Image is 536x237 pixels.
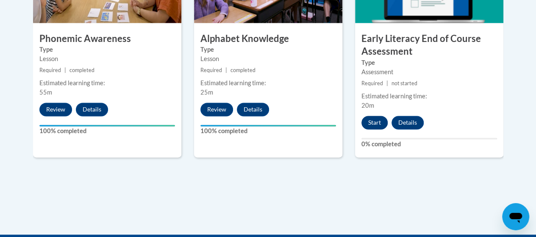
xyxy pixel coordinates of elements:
[39,89,52,96] span: 55m
[361,139,497,149] label: 0% completed
[39,45,175,54] label: Type
[39,103,72,116] button: Review
[76,103,108,116] button: Details
[33,32,181,45] h3: Phonemic Awareness
[361,58,497,67] label: Type
[39,67,61,73] span: Required
[200,89,213,96] span: 25m
[39,126,175,136] label: 100% completed
[361,92,497,101] div: Estimated learning time:
[200,54,336,64] div: Lesson
[200,126,336,136] label: 100% completed
[39,125,175,126] div: Your progress
[194,32,342,45] h3: Alphabet Knowledge
[361,102,374,109] span: 20m
[64,67,66,73] span: |
[200,103,233,116] button: Review
[237,103,269,116] button: Details
[502,203,529,230] iframe: Button to launch messaging window
[200,67,222,73] span: Required
[200,45,336,54] label: Type
[386,80,388,86] span: |
[200,78,336,88] div: Estimated learning time:
[392,80,417,86] span: not started
[69,67,94,73] span: completed
[355,32,503,59] h3: Early Literacy End of Course Assessment
[39,54,175,64] div: Lesson
[361,67,497,77] div: Assessment
[231,67,256,73] span: completed
[392,116,424,129] button: Details
[225,67,227,73] span: |
[200,125,336,126] div: Your progress
[361,80,383,86] span: Required
[361,116,388,129] button: Start
[39,78,175,88] div: Estimated learning time:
